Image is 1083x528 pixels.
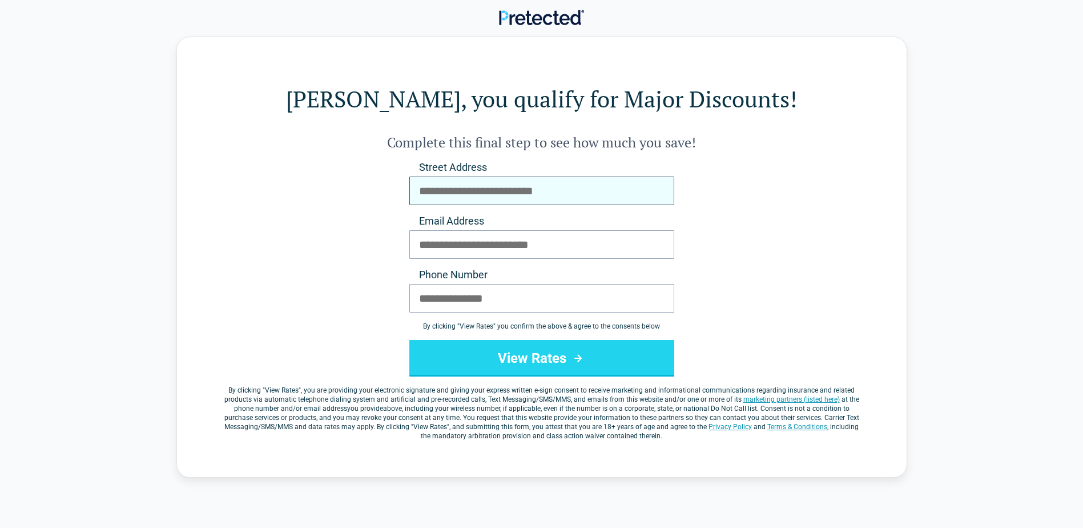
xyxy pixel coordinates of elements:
a: Terms & Conditions [767,423,827,431]
h2: Complete this final step to see how much you save! [223,133,861,151]
label: By clicking " ", you are providing your electronic signature and giving your express written e-si... [223,386,861,441]
a: Privacy Policy [708,423,752,431]
span: View Rates [265,386,299,394]
label: Email Address [409,214,674,228]
button: View Rates [409,340,674,377]
div: By clicking " View Rates " you confirm the above & agree to the consents below [409,322,674,331]
a: marketing partners (listed here) [743,395,840,403]
label: Phone Number [409,268,674,282]
label: Street Address [409,161,674,174]
h1: [PERSON_NAME], you qualify for Major Discounts! [223,83,861,115]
